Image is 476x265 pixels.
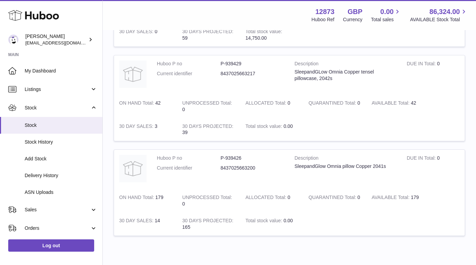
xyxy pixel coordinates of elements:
[295,163,397,170] div: SleepandGlow Omnia pillow Copper 2041s
[246,123,284,131] strong: Total stock value
[358,100,360,106] span: 0
[182,29,233,36] strong: 30 DAYS PROJECTED
[177,23,240,47] td: 59
[25,189,97,196] span: ASN Uploads
[25,68,97,74] span: My Dashboard
[119,61,147,88] img: product image
[246,218,284,225] strong: Total stock value
[177,118,240,141] td: 39
[119,155,147,182] img: product image
[366,189,429,212] td: 179
[429,7,460,16] span: 86,324.00
[182,123,233,131] strong: 30 DAYS PROJECTED
[372,100,411,107] strong: AVAILABLE Total
[246,29,282,36] strong: Total stock value
[407,61,437,68] strong: DUE IN Total
[348,7,362,16] strong: GBP
[114,23,177,47] td: 0
[402,150,465,189] td: 0
[25,40,101,45] span: [EMAIL_ADDRESS][DOMAIN_NAME]
[315,7,335,16] strong: 12873
[119,218,155,225] strong: 30 DAY SALES
[246,100,288,107] strong: ALLOCATED Total
[25,207,90,213] span: Sales
[25,86,90,93] span: Listings
[8,239,94,252] a: Log out
[371,7,401,23] a: 0.00 Total sales
[343,16,363,23] div: Currency
[380,7,394,16] span: 0.00
[284,218,293,223] span: 0.00
[312,16,335,23] div: Huboo Ref
[157,165,221,171] dt: Current identifier
[177,212,240,236] td: 165
[25,105,90,111] span: Stock
[284,123,293,129] span: 0.00
[157,155,221,161] dt: Huboo P no
[221,61,284,67] dd: P-939429
[309,195,358,202] strong: QUARANTINED Total
[240,95,303,118] td: 0
[25,225,90,231] span: Orders
[114,212,177,236] td: 14
[366,95,429,118] td: 42
[114,189,177,212] td: 179
[246,35,267,41] span: 14,750.00
[182,195,232,202] strong: UNPROCESSED Total
[119,29,155,36] strong: 30 DAY SALES
[371,16,401,23] span: Total sales
[240,189,303,212] td: 0
[402,55,465,95] td: 0
[25,122,97,129] span: Stock
[358,195,360,200] span: 0
[410,7,468,23] a: 86,324.00 AVAILABLE Stock Total
[157,61,221,67] dt: Huboo P no
[309,100,358,107] strong: QUARANTINED Total
[25,156,97,162] span: Add Stock
[372,195,411,202] strong: AVAILABLE Total
[157,70,221,77] dt: Current identifier
[8,35,18,45] img: tikhon.oleinikov@sleepandglow.com
[407,155,437,162] strong: DUE IN Total
[295,155,397,163] strong: Description
[119,195,155,202] strong: ON HAND Total
[25,139,97,145] span: Stock History
[295,69,397,82] div: SleepandGLow Omnia Copper tensel pillowcase, 2042s
[114,118,177,141] td: 3
[221,70,284,77] dd: 8437025663217
[182,218,233,225] strong: 30 DAYS PROJECTED
[25,33,87,46] div: [PERSON_NAME]
[114,95,177,118] td: 42
[182,100,232,107] strong: UNPROCESSED Total
[177,95,240,118] td: 0
[119,100,155,107] strong: ON HAND Total
[295,61,397,69] strong: Description
[25,172,97,179] span: Delivery History
[221,165,284,171] dd: 8437025663200
[221,155,284,161] dd: P-939426
[410,16,468,23] span: AVAILABLE Stock Total
[177,189,240,212] td: 0
[246,195,288,202] strong: ALLOCATED Total
[119,123,155,131] strong: 30 DAY SALES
